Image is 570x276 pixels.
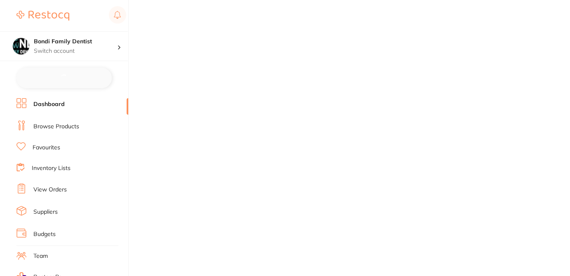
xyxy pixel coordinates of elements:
a: Dashboard [33,100,65,109]
a: Browse Products [33,123,79,131]
a: View Orders [33,186,67,194]
a: Suppliers [33,208,58,216]
a: Budgets [33,230,56,238]
a: Favourites [33,144,60,152]
img: Bondi Family Dentist [13,38,29,54]
p: Switch account [34,47,117,55]
a: Restocq Logo [16,6,69,25]
a: Inventory Lists [32,164,71,172]
h4: Bondi Family Dentist [34,38,117,46]
a: Team [33,252,48,260]
img: Restocq Logo [16,11,69,21]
